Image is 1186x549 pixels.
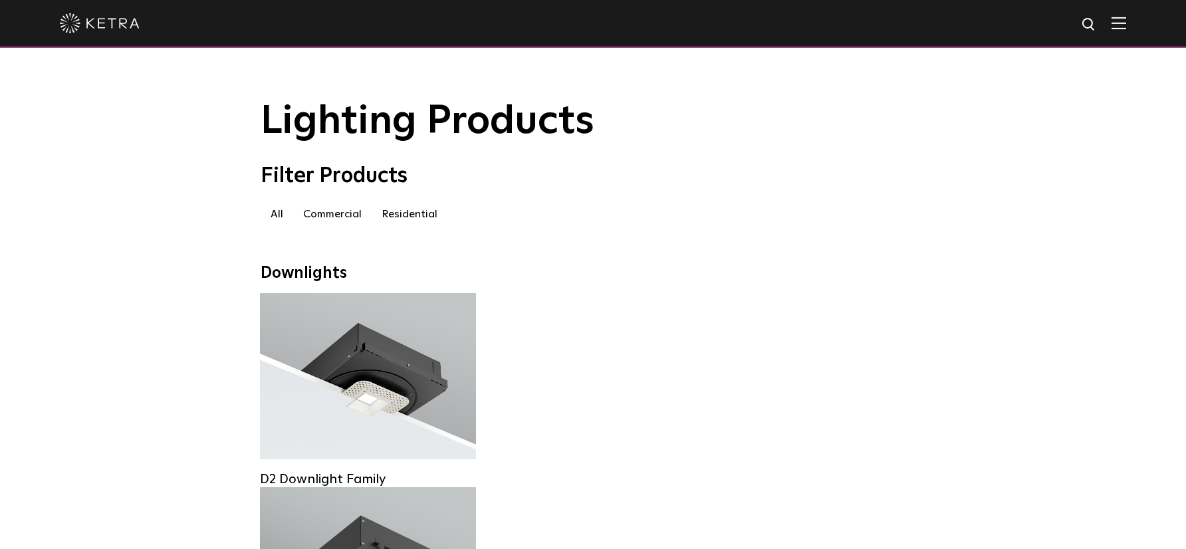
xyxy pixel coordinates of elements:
[1112,17,1126,29] img: Hamburger%20Nav.svg
[1081,17,1098,33] img: search icon
[261,164,925,189] div: Filter Products
[260,471,476,487] div: D2 Downlight Family
[260,293,476,467] a: D2 Downlight Family Lumen Output:1200Colors:White / Black / Gloss Black / Silver / Bronze / Silve...
[261,202,293,226] label: All
[372,202,447,226] label: Residential
[261,264,925,283] div: Downlights
[60,13,140,33] img: ketra-logo-2019-white
[293,202,372,226] label: Commercial
[261,102,594,142] span: Lighting Products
